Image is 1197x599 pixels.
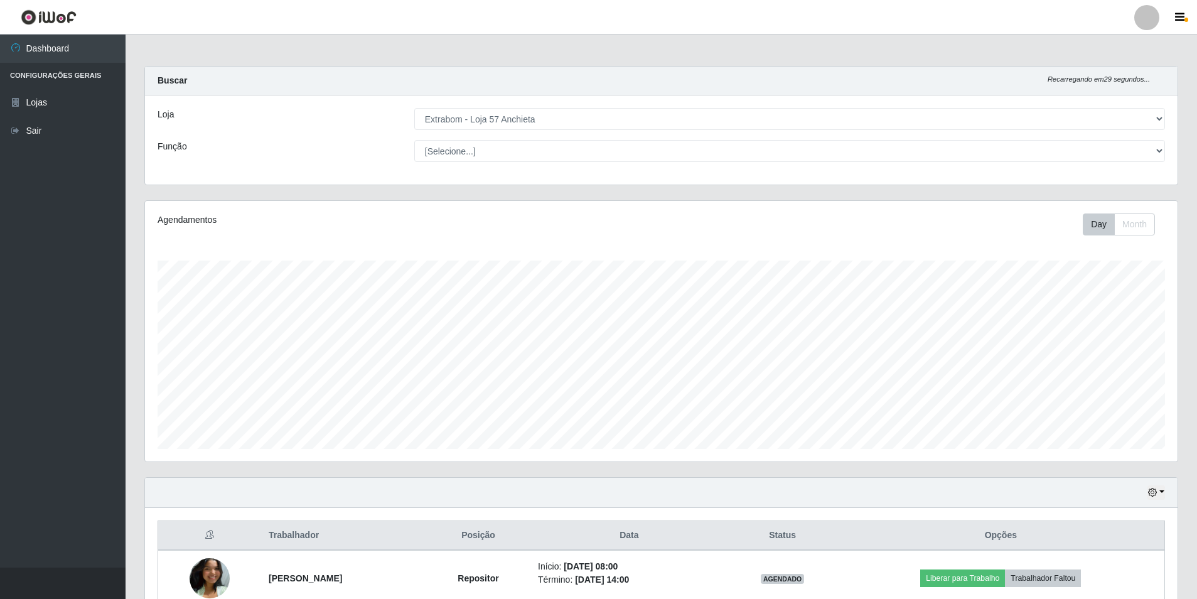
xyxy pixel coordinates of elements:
[1048,75,1150,83] i: Recarregando em 29 segundos...
[837,521,1165,551] th: Opções
[261,521,426,551] th: Trabalhador
[158,75,187,85] strong: Buscar
[1083,213,1155,235] div: First group
[1083,213,1115,235] button: Day
[530,521,728,551] th: Data
[920,569,1005,587] button: Liberar para Trabalho
[1114,213,1155,235] button: Month
[538,573,721,586] li: Término:
[458,573,498,583] strong: Repositor
[1005,569,1081,587] button: Trabalhador Faltou
[269,573,342,583] strong: [PERSON_NAME]
[158,108,174,121] label: Loja
[426,521,530,551] th: Posição
[538,560,721,573] li: Início:
[564,561,618,571] time: [DATE] 08:00
[158,213,566,227] div: Agendamentos
[761,574,805,584] span: AGENDADO
[575,575,629,585] time: [DATE] 14:00
[21,9,77,25] img: CoreUI Logo
[190,558,230,598] img: 1748893020398.jpeg
[728,521,837,551] th: Status
[158,140,187,153] label: Função
[1083,213,1165,235] div: Toolbar with button groups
